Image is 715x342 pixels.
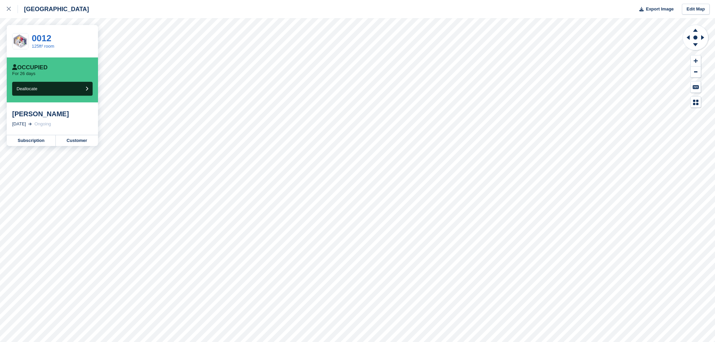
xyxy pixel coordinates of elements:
div: [PERSON_NAME] [12,110,93,118]
a: 0012 [32,33,51,43]
a: Edit Map [682,4,710,15]
button: Map Legend [691,97,701,108]
span: Export Image [646,6,673,13]
div: Ongoing [34,121,51,127]
button: Deallocate [12,82,93,96]
button: Zoom In [691,55,701,67]
button: Keyboard Shortcuts [691,81,701,93]
img: 125FT.png [13,34,28,48]
div: Occupied [12,64,48,71]
a: Customer [56,135,98,146]
span: Deallocate [17,86,37,91]
a: Subscription [7,135,56,146]
a: 125ft² room [32,44,54,49]
p: For 26 days [12,71,35,76]
button: Export Image [635,4,674,15]
div: [GEOGRAPHIC_DATA] [18,5,89,13]
img: arrow-right-light-icn-cde0832a797a2874e46488d9cf13f60e5c3a73dbe684e267c42b8395dfbc2abf.svg [28,123,32,125]
button: Zoom Out [691,67,701,78]
div: [DATE] [12,121,26,127]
